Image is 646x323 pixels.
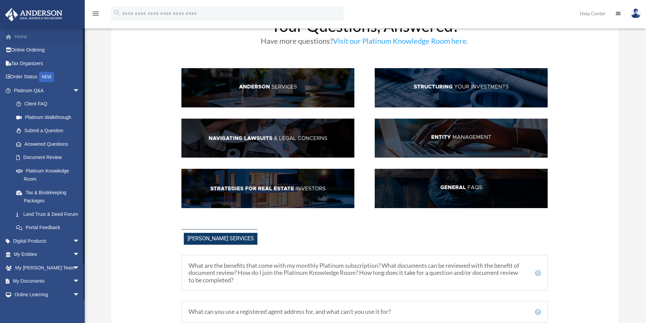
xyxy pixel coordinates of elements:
[5,43,90,57] a: Online Ordering
[5,288,90,301] a: Online Learningarrow_drop_down
[5,261,90,275] a: My [PERSON_NAME] Teamarrow_drop_down
[5,70,90,84] a: Order StatusNEW
[9,151,90,164] a: Document Review
[181,119,354,158] img: NavLaw_hdr
[189,262,541,284] h5: What are the benefits that come with my monthly Platinum subscription? What documents can be revi...
[9,137,90,151] a: Answered Questions
[9,164,90,186] a: Platinum Knowledge Room
[181,68,354,107] img: AndServ_hdr
[5,57,90,70] a: Tax Organizers
[73,261,86,275] span: arrow_drop_down
[9,221,90,235] a: Portal Feedback
[39,72,54,82] div: NEW
[181,37,548,48] h3: Have more questions?
[92,9,100,18] i: menu
[375,68,548,107] img: StructInv_hdr
[92,12,100,18] a: menu
[9,207,90,221] a: Land Trust & Deed Forum
[113,9,121,17] i: search
[375,169,548,208] img: GenFAQ_hdr
[333,36,468,49] a: Visit our Platinum Knowledge Room here.
[5,234,90,248] a: Digital Productsarrow_drop_down
[73,234,86,248] span: arrow_drop_down
[9,97,86,111] a: Client FAQ
[73,288,86,302] span: arrow_drop_down
[189,308,541,316] h5: What can you use a registered agent address for, and what can’t you use it for?
[73,84,86,98] span: arrow_drop_down
[9,110,90,124] a: Platinum Walkthrough
[375,119,548,158] img: EntManag_hdr
[631,8,641,18] img: User Pic
[5,84,90,97] a: Platinum Q&Aarrow_drop_down
[5,275,90,288] a: My Documentsarrow_drop_down
[73,275,86,288] span: arrow_drop_down
[3,8,64,21] img: Anderson Advisors Platinum Portal
[5,248,90,261] a: My Entitiesarrow_drop_down
[9,186,90,207] a: Tax & Bookkeeping Packages
[73,248,86,262] span: arrow_drop_down
[181,169,354,208] img: StratsRE_hdr
[9,124,90,138] a: Submit a Question
[184,233,257,245] span: [PERSON_NAME] Services
[5,30,90,43] a: Home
